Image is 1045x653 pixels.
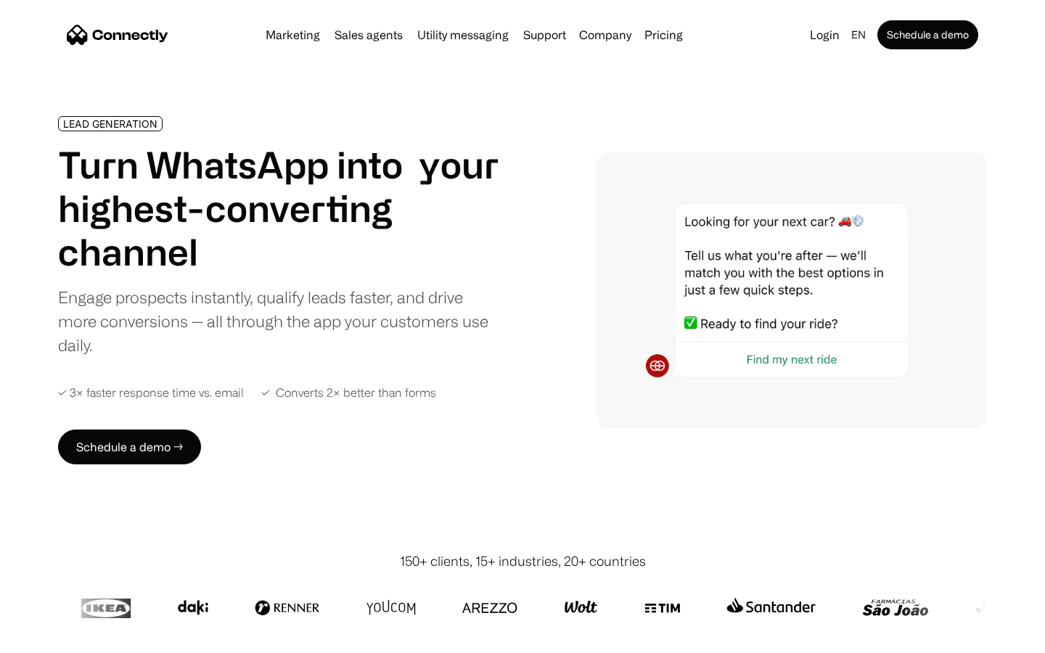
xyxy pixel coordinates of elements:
[15,626,87,648] aside: Language selected: English
[400,551,646,571] div: 150+ clients, 15+ industries, 20+ countries
[261,386,436,400] div: ✓ Converts 2× better than forms
[58,143,499,274] h1: Turn WhatsApp into your highest-converting channel
[58,285,499,357] div: Engage prospects instantly, qualify leads faster, and drive more conversions — all through the ap...
[329,29,409,41] a: Sales agents
[804,25,845,45] a: Login
[63,118,157,129] div: LEAD GENERATION
[639,29,689,41] a: Pricing
[517,29,572,41] a: Support
[58,430,201,464] a: Schedule a demo →
[260,29,326,41] a: Marketing
[877,20,978,49] a: Schedule a demo
[58,386,244,400] div: ✓ 3× faster response time vs. email
[29,628,87,648] ul: Language list
[851,25,866,45] div: en
[579,25,631,45] div: Company
[411,29,515,41] a: Utility messaging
